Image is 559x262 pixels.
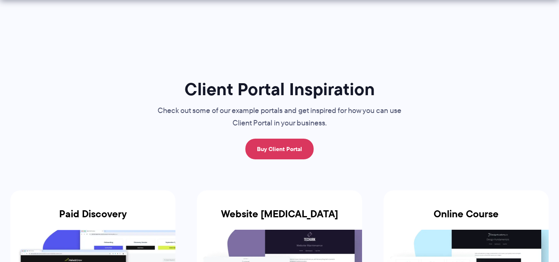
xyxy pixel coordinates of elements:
[141,78,418,100] h1: Client Portal Inspiration
[245,139,314,159] a: Buy Client Portal
[384,208,549,230] h3: Online Course
[197,208,362,230] h3: Website [MEDICAL_DATA]
[141,105,418,130] p: Check out some of our example portals and get inspired for how you can use Client Portal in your ...
[10,208,175,230] h3: Paid Discovery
